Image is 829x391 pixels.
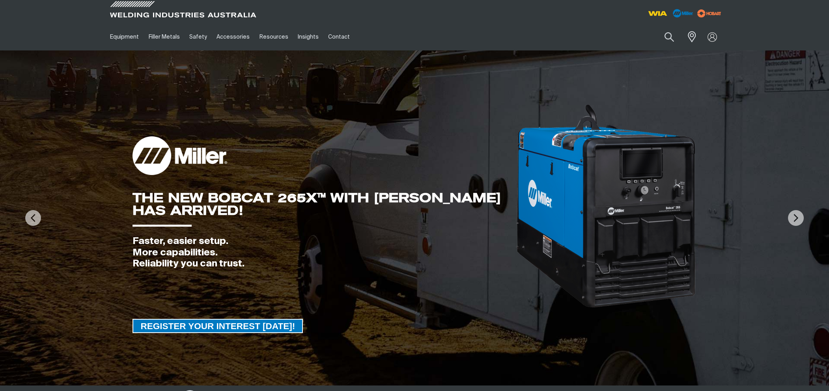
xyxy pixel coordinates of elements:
[185,23,212,50] a: Safety
[25,210,41,226] img: PrevArrow
[788,210,804,226] img: NextArrow
[212,23,254,50] a: Accessories
[133,236,515,270] div: Faster, easier setup. More capabilities. Reliability you can trust.
[105,23,144,50] a: Equipment
[133,192,515,217] div: THE NEW BOBCAT 265X™ WITH [PERSON_NAME] HAS ARRIVED!
[656,28,683,46] button: Search products
[133,319,303,333] a: REGISTER YOUR INTEREST TODAY!
[105,23,569,50] nav: Main
[323,23,355,50] a: Contact
[133,319,302,333] span: REGISTER YOUR INTEREST [DATE]!
[144,23,184,50] a: Filler Metals
[646,28,683,46] input: Product name or item number...
[293,23,323,50] a: Insights
[255,23,293,50] a: Resources
[695,7,724,19] img: miller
